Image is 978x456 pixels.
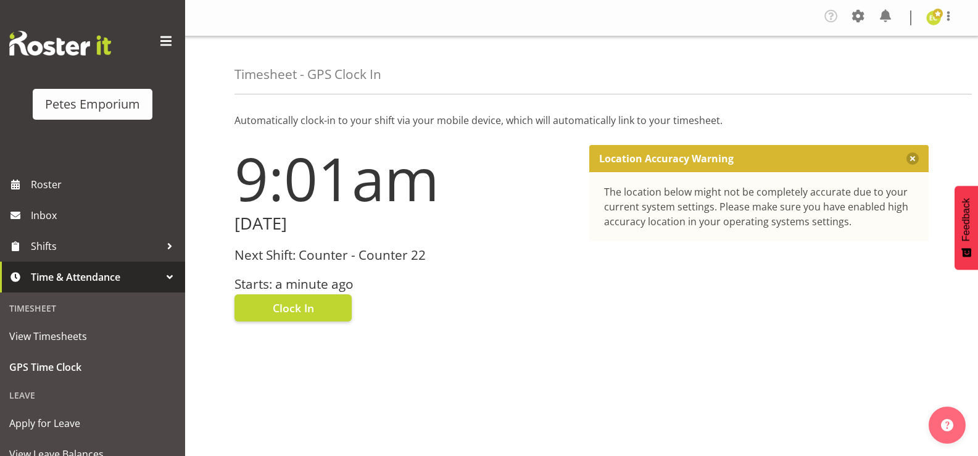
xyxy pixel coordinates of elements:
p: Location Accuracy Warning [599,152,734,165]
span: Time & Attendance [31,268,160,286]
span: Shifts [31,237,160,255]
img: Rosterit website logo [9,31,111,56]
img: emma-croft7499.jpg [926,10,941,25]
p: Automatically clock-in to your shift via your mobile device, which will automatically link to you... [234,113,929,128]
h3: Next Shift: Counter - Counter 22 [234,248,574,262]
img: help-xxl-2.png [941,419,953,431]
h4: Timesheet - GPS Clock In [234,67,381,81]
span: Inbox [31,206,179,225]
button: Close message [906,152,919,165]
a: Apply for Leave [3,408,182,439]
div: The location below might not be completely accurate due to your current system settings. Please m... [604,184,914,229]
div: Leave [3,383,182,408]
button: Clock In [234,294,352,321]
a: View Timesheets [3,321,182,352]
span: Clock In [273,300,314,316]
h2: [DATE] [234,214,574,233]
span: Apply for Leave [9,414,176,433]
span: View Timesheets [9,327,176,346]
div: Timesheet [3,296,182,321]
button: Feedback - Show survey [955,186,978,270]
span: Feedback [961,198,972,241]
h1: 9:01am [234,145,574,212]
div: Petes Emporium [45,95,140,114]
a: GPS Time Clock [3,352,182,383]
span: GPS Time Clock [9,358,176,376]
h3: Starts: a minute ago [234,277,574,291]
span: Roster [31,175,179,194]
